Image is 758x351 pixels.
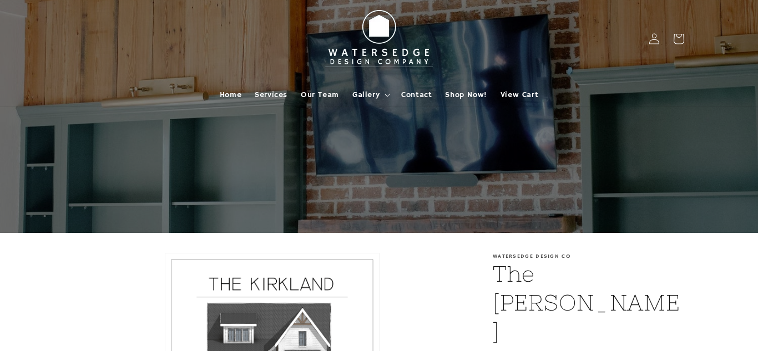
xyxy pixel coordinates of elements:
[494,83,545,106] a: View Cart
[438,83,493,106] a: Shop Now!
[301,90,339,100] span: Our Team
[445,90,487,100] span: Shop Now!
[248,83,294,106] a: Services
[395,83,438,106] a: Contact
[352,90,380,100] span: Gallery
[493,253,684,260] p: Watersedge Design Co
[501,90,538,100] span: View Cart
[255,90,287,100] span: Services
[493,260,684,346] h1: The [PERSON_NAME]
[220,90,241,100] span: Home
[318,4,440,73] img: Watersedge Design Co
[213,83,248,106] a: Home
[346,83,395,106] summary: Gallery
[294,83,346,106] a: Our Team
[401,90,432,100] span: Contact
